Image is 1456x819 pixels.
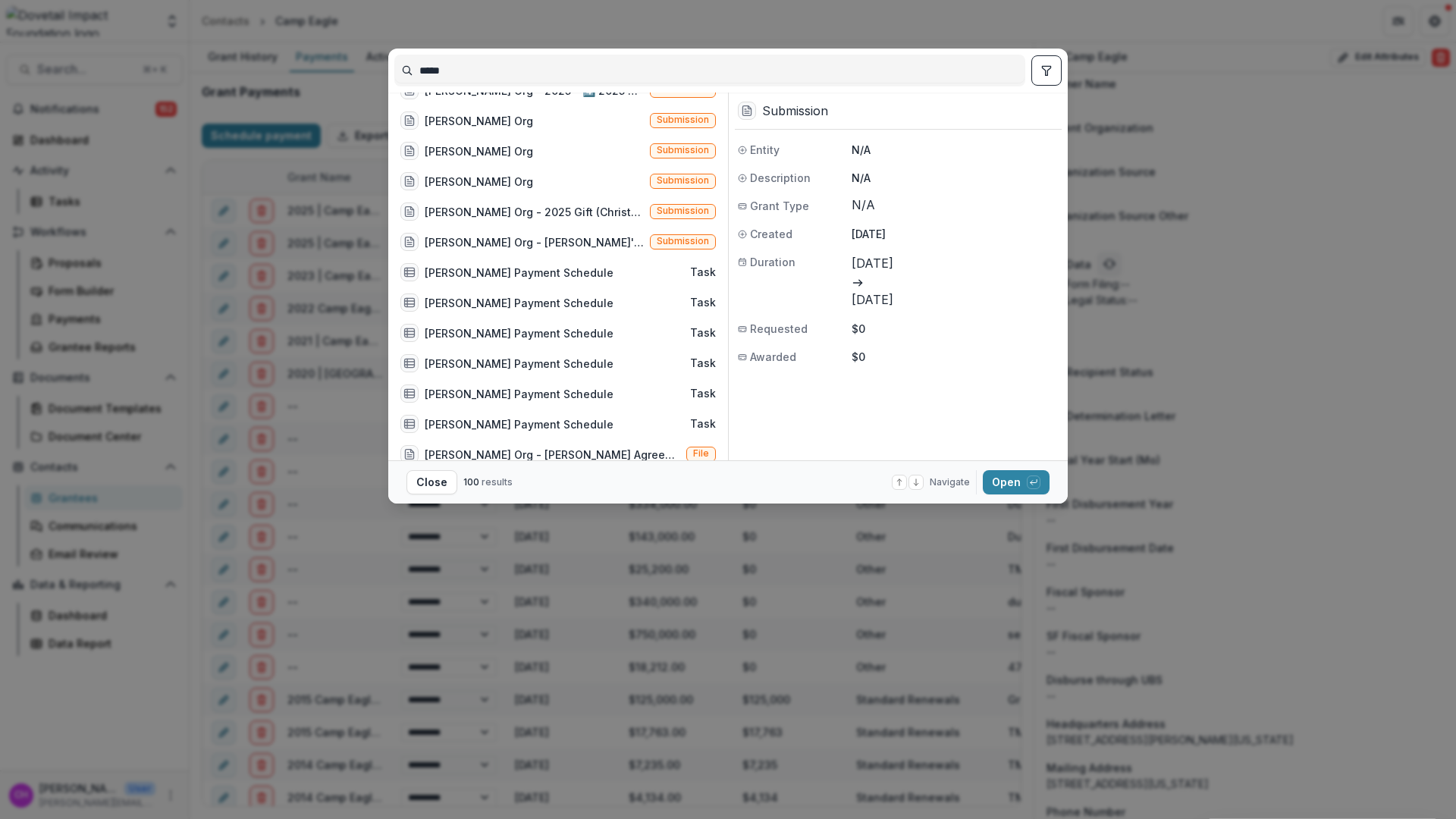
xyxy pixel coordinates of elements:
p: N/A [852,170,1059,186]
h3: Submission [762,102,828,120]
p: N/A [852,142,1059,158]
div: [PERSON_NAME] Payment Schedule [425,295,613,311]
p: [DATE] [852,290,1059,309]
div: [PERSON_NAME] Payment Schedule [425,356,613,372]
span: Task [690,357,716,370]
span: Task [690,266,716,279]
span: Submission [657,206,709,216]
button: Open [983,470,1050,494]
div: [PERSON_NAME] Payment Schedule [425,416,613,432]
span: Submission [657,115,709,125]
span: Awarded [750,349,796,365]
span: Grant Type [750,198,809,214]
span: Requested [750,321,808,337]
button: toggle filters [1031,55,1062,86]
div: [PERSON_NAME] Org [425,174,533,190]
p: $0 [852,321,1059,337]
button: Close [406,470,457,494]
span: Task [690,388,716,400]
div: [PERSON_NAME] Payment Schedule [425,386,613,402]
span: Task [690,297,716,309]
span: Submission [657,175,709,186]
div: [PERSON_NAME] Payment Schedule [425,265,613,281]
span: Submission [657,145,709,155]
span: 100 [463,476,479,488]
div: [PERSON_NAME] Org [425,143,533,159]
div: [PERSON_NAME] Org - 2025 Gift (Christmas gift) [425,204,644,220]
span: results [482,476,513,488]
div: [PERSON_NAME] Payment Schedule [425,325,613,341]
span: Task [690,327,716,340]
span: Duration [750,254,795,270]
span: Entity [750,142,780,158]
p: $0 [852,349,1059,365]
span: Description [750,170,811,186]
div: [PERSON_NAME] Org - [PERSON_NAME]'s Tester [425,234,644,250]
p: [DATE] [852,254,1059,272]
span: Task [690,418,716,431]
span: Created [750,226,792,242]
div: [PERSON_NAME] Org [425,113,533,129]
div: [PERSON_NAME] Org - [PERSON_NAME] Agreement - [DATE].pdf [425,447,680,463]
p: [DATE] [852,226,1059,242]
span: Navigate [930,475,970,489]
span: File [693,448,709,459]
span: N/A [852,198,1059,212]
span: Submission [657,236,709,246]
